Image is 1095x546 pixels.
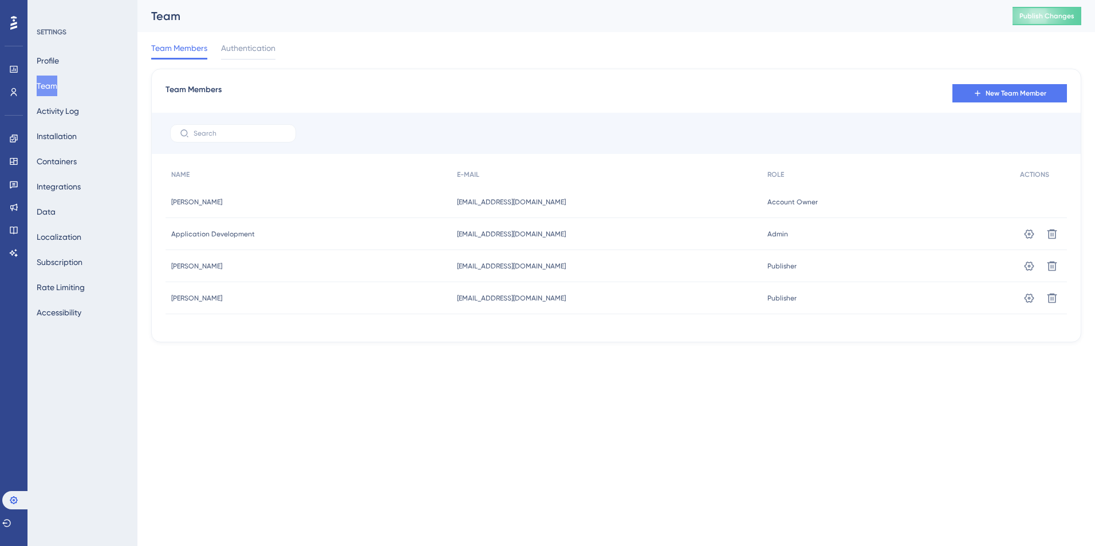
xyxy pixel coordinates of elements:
[166,83,222,104] span: Team Members
[151,8,984,24] div: Team
[151,41,207,55] span: Team Members
[457,230,566,239] span: [EMAIL_ADDRESS][DOMAIN_NAME]
[171,170,190,179] span: NAME
[457,170,479,179] span: E-MAIL
[1019,11,1074,21] span: Publish Changes
[221,41,275,55] span: Authentication
[1020,170,1049,179] span: ACTIONS
[171,262,222,271] span: [PERSON_NAME]
[37,76,57,96] button: Team
[37,27,129,37] div: SETTINGS
[171,197,222,207] span: [PERSON_NAME]
[767,294,797,303] span: Publisher
[37,227,81,247] button: Localization
[37,201,56,222] button: Data
[952,84,1067,102] button: New Team Member
[171,294,222,303] span: [PERSON_NAME]
[1013,7,1081,25] button: Publish Changes
[37,277,85,298] button: Rate Limiting
[37,151,77,172] button: Containers
[171,230,255,239] span: Application Development
[37,50,59,71] button: Profile
[37,126,77,147] button: Installation
[767,230,788,239] span: Admin
[457,197,566,207] span: [EMAIL_ADDRESS][DOMAIN_NAME]
[767,262,797,271] span: Publisher
[37,252,82,272] button: Subscription
[767,170,784,179] span: ROLE
[457,294,566,303] span: [EMAIL_ADDRESS][DOMAIN_NAME]
[767,197,818,207] span: Account Owner
[37,101,79,121] button: Activity Log
[457,262,566,271] span: [EMAIL_ADDRESS][DOMAIN_NAME]
[194,129,286,137] input: Search
[37,302,81,323] button: Accessibility
[986,89,1046,98] span: New Team Member
[37,176,81,197] button: Integrations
